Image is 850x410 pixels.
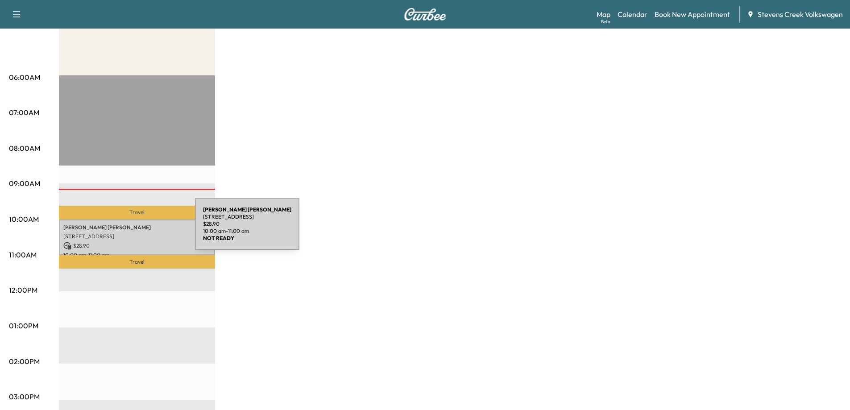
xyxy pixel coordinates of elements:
[9,143,40,153] p: 08:00AM
[404,8,447,21] img: Curbee Logo
[203,206,291,213] b: [PERSON_NAME] [PERSON_NAME]
[9,249,37,260] p: 11:00AM
[59,255,215,269] p: Travel
[59,206,215,219] p: Travel
[9,107,39,118] p: 07:00AM
[9,214,39,224] p: 10:00AM
[9,320,38,331] p: 01:00PM
[601,18,610,25] div: Beta
[63,242,211,250] p: $ 28.90
[655,9,730,20] a: Book New Appointment
[9,356,40,367] p: 02:00PM
[758,9,843,20] span: Stevens Creek Volkswagen
[203,235,234,241] b: NOT READY
[203,213,291,220] p: [STREET_ADDRESS]
[63,252,211,259] p: 10:00 am - 11:00 am
[9,391,40,402] p: 03:00PM
[63,233,211,240] p: [STREET_ADDRESS]
[63,224,211,231] p: [PERSON_NAME] [PERSON_NAME]
[203,220,291,228] p: $ 28.90
[9,178,40,189] p: 09:00AM
[203,228,291,235] p: 10:00 am - 11:00 am
[9,285,37,295] p: 12:00PM
[9,72,40,83] p: 06:00AM
[618,9,647,20] a: Calendar
[597,9,610,20] a: MapBeta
